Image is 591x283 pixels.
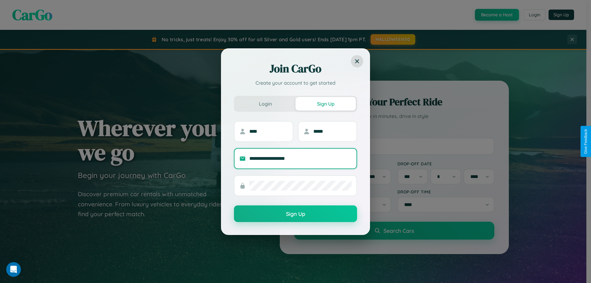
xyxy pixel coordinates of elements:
iframe: Intercom live chat [6,262,21,277]
button: Sign Up [234,205,357,222]
button: Sign Up [295,97,356,111]
p: Create your account to get started [234,79,357,87]
button: Login [235,97,295,111]
h2: Join CarGo [234,61,357,76]
div: Give Feedback [584,129,588,154]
